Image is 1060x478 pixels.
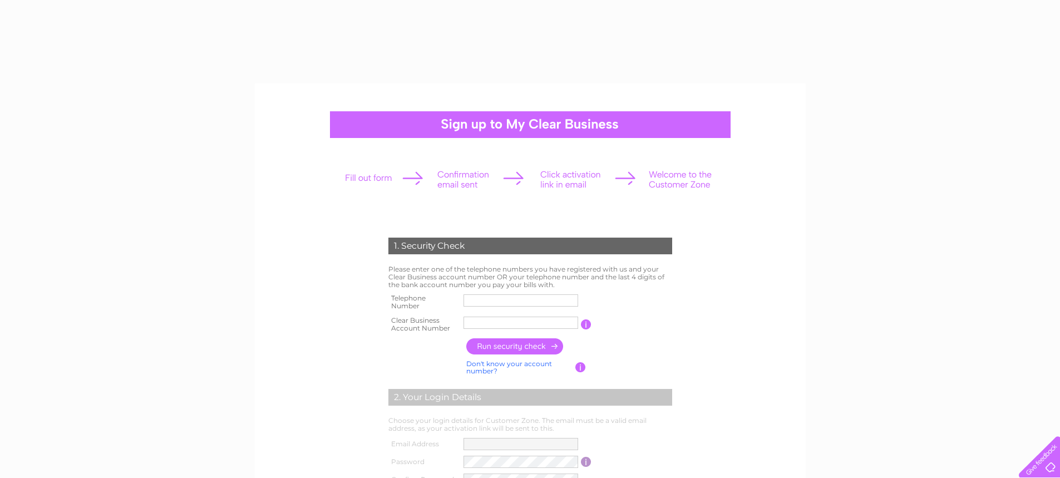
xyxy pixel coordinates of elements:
td: Choose your login details for Customer Zone. The email must be a valid email address, as your act... [386,414,675,435]
th: Password [386,453,461,471]
input: Information [575,362,586,372]
div: 1. Security Check [388,238,672,254]
input: Information [581,319,591,329]
div: 2. Your Login Details [388,389,672,406]
a: Don't know your account number? [466,359,552,376]
td: Please enter one of the telephone numbers you have registered with us and your Clear Business acc... [386,263,675,291]
th: Telephone Number [386,291,461,313]
th: Clear Business Account Number [386,313,461,336]
th: Email Address [386,435,461,453]
input: Information [581,457,591,467]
